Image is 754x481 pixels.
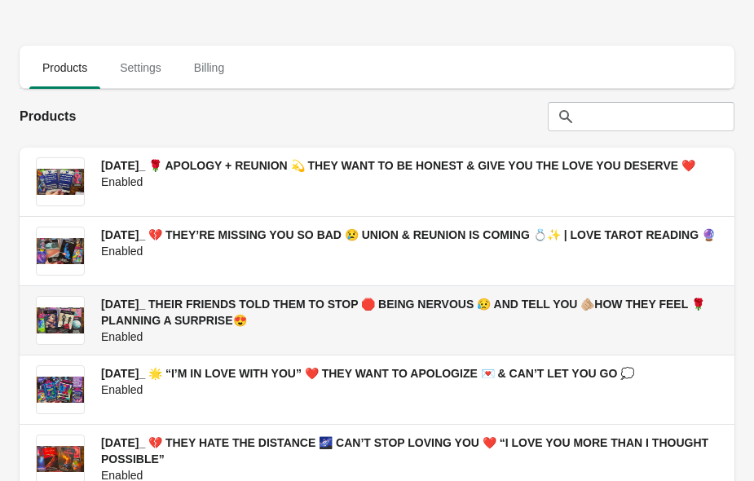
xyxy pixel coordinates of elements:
[101,159,695,172] span: [DATE]_ 🌹 APOLOGY + REUNION 💫 THEY WANT TO BE HONEST & GIVE YOU THE LOVE YOU DESERVE ❤️
[29,53,100,82] span: Products
[101,243,718,259] div: Enabled
[101,174,718,190] div: Enabled
[37,169,84,196] img: 2025.10.07_ 🌹 APOLOGY + REUNION 💫 THEY WANT TO BE HONEST & GIVE YOU THE LOVE YOU DESERVE ❤️
[20,107,76,126] h2: Products
[101,367,634,380] span: [DATE]_ 🌟 “I’M IN LOVE WITH YOU” ❤️ THEY WANT TO APOLOGIZE 💌 & CAN’T LET YOU GO 💭
[181,53,237,82] span: Billing
[101,329,718,345] div: Enabled
[37,238,84,265] img: 2025.10.06_ 💔 THEY’RE MISSING YOU SO BAD 😢 UNION & REUNION IS COMING 💍✨ | LOVE TAROT READING 🔮
[101,436,708,466] span: [DATE]_ 💔 THEY HATE THE DISTANCE 🌌 CAN’T STOP LOVING YOU ❤️ “I LOVE YOU MORE THAN I THOUGHT POSSI...
[37,446,84,473] img: 2025.09.25_ 💔 THEY HATE THE DISTANCE 🌌 CAN’T STOP LOVING YOU ❤️ “I LOVE YOU MORE THAN I THOUGHT P...
[101,382,718,398] div: Enabled
[101,298,705,327] span: [DATE]_ THEIR FRIENDS TOLD THEM TO STOP 🛑 BEING NERVOUS 😥 AND TELL YOU 🫵🏼HOW THEY FEEL 🌹PLANNING ...
[107,53,174,82] span: Settings
[37,307,84,334] img: 2025.10.04_ THEIR FRIENDS TOLD THEM TO STOP 🛑 BEING NERVOUS 😥 AND TELL YOU 🫵🏼HOW THEY FEEL 🌹PLANN...
[101,228,716,241] span: [DATE]_ 💔 THEY’RE MISSING YOU SO BAD 😢 UNION & REUNION IS COMING 💍✨ | LOVE TAROT READING 🔮
[37,377,84,404] img: 2025.10.03_ 🌟 “I’M IN LOVE WITH YOU” ❤️ THEY WANT TO APOLOGIZE 💌 & CAN’T LET YOU GO 💭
